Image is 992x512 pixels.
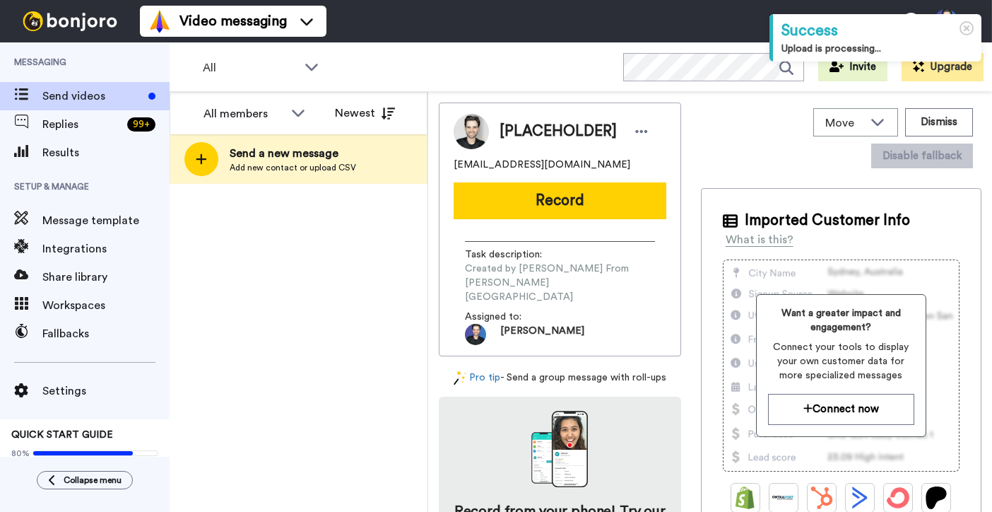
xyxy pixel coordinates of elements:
span: Connect your tools to display your own customer data for more specialized messages [768,340,914,383]
span: Send videos [42,88,143,105]
img: vm-color.svg [148,10,171,33]
span: Share library [42,269,170,286]
img: ConvertKit [887,487,909,509]
img: 6be86ef7-c569-4fce-93cb-afb5ceb4fafb-1583875477.jpg [465,324,486,345]
span: Settings [42,383,170,400]
img: Patreon [925,487,947,509]
img: ActiveCampaign [849,487,871,509]
span: Assigned to: [465,310,564,324]
a: Pro tip [454,371,500,385]
span: Send a new message [230,145,356,162]
img: Image of [PLACEHOLDER] [454,114,489,149]
span: Workspaces [42,297,170,314]
span: Move [825,115,863,132]
span: Created by [PERSON_NAME] From [PERSON_NAME][GEOGRAPHIC_DATA] [465,262,655,304]
img: Hubspot [810,487,833,509]
span: Imported Customer Info [745,210,910,231]
span: Add new contact or upload CSV [230,162,356,173]
img: Shopify [734,487,757,509]
span: 80% [11,448,30,459]
button: Connect now [768,394,914,424]
button: Newest [324,99,406,127]
div: 99 + [127,117,155,132]
div: All members [203,105,284,122]
span: Fallbacks [42,325,170,342]
span: [PERSON_NAME] [500,324,584,345]
span: Integrations [42,240,170,257]
button: Dismiss [905,108,973,136]
span: [EMAIL_ADDRESS][DOMAIN_NAME] [454,158,630,172]
span: Task description : [465,248,564,262]
img: bj-logo-header-white.svg [17,11,123,31]
span: All [203,59,297,76]
span: Results [42,144,170,161]
div: Upload is processing... [781,42,973,56]
button: Invite [818,53,887,81]
button: Record [454,182,666,219]
span: Collapse menu [64,475,122,486]
button: Upgrade [902,53,984,81]
div: Success [781,20,973,42]
button: Collapse menu [37,471,133,489]
span: Replies [42,116,122,133]
img: magic-wand.svg [454,371,466,385]
button: Disable fallback [871,144,973,168]
img: download [531,411,588,487]
span: Message template [42,212,170,229]
img: Ontraport [772,487,795,509]
span: Video messaging [179,11,287,31]
span: [PLACEHOLDER] [500,121,617,142]
div: - Send a group message with roll-ups [439,371,681,385]
span: QUICK START GUIDE [11,430,113,440]
div: What is this? [726,231,793,248]
span: Want a greater impact and engagement? [768,306,914,334]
